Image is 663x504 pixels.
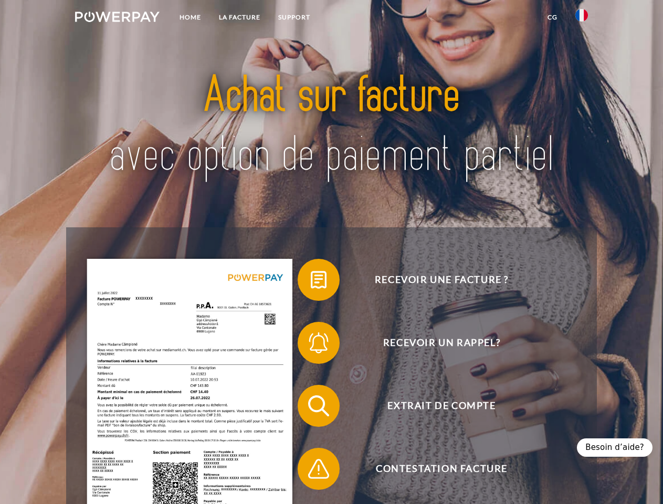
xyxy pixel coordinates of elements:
a: Support [269,8,319,27]
img: qb_bill.svg [306,267,332,293]
button: Contestation Facture [298,448,571,490]
span: Extrait de compte [313,385,570,427]
img: qb_search.svg [306,393,332,419]
a: CG [539,8,566,27]
button: Recevoir un rappel? [298,322,571,364]
img: fr [575,9,588,22]
button: Extrait de compte [298,385,571,427]
img: qb_warning.svg [306,456,332,482]
button: Recevoir une facture ? [298,259,571,301]
img: qb_bell.svg [306,330,332,356]
span: Recevoir une facture ? [313,259,570,301]
a: LA FACTURE [210,8,269,27]
div: Besoin d’aide? [577,438,653,457]
img: title-powerpay_fr.svg [100,50,563,201]
img: logo-powerpay-white.svg [75,12,160,22]
span: Contestation Facture [313,448,570,490]
span: Recevoir un rappel? [313,322,570,364]
a: Home [171,8,210,27]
